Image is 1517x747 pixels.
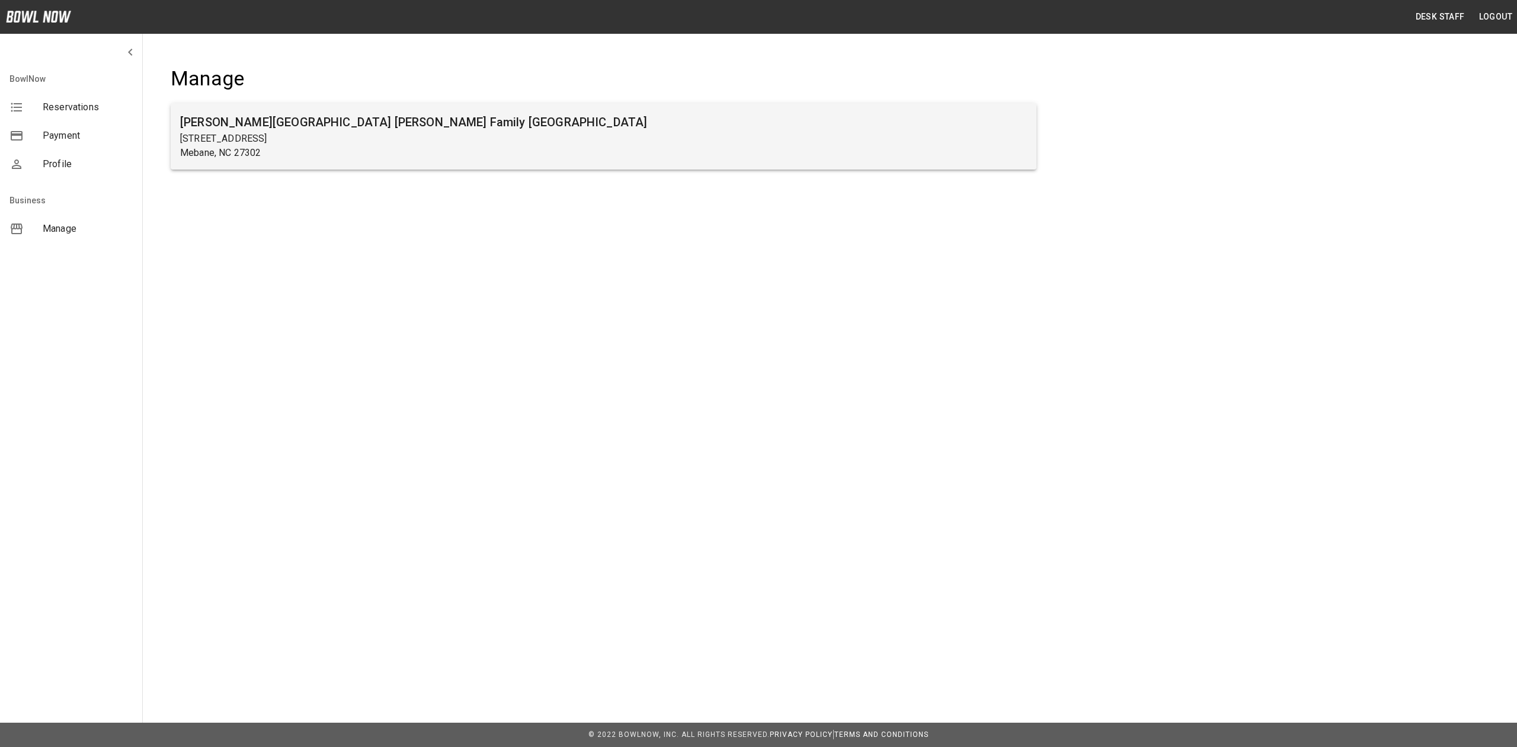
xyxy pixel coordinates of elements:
[180,146,1027,160] p: Mebane, NC 27302
[588,730,770,739] span: © 2022 BowlNow, Inc. All Rights Reserved.
[180,113,1027,132] h6: [PERSON_NAME][GEOGRAPHIC_DATA] [PERSON_NAME] Family [GEOGRAPHIC_DATA]
[834,730,929,739] a: Terms and Conditions
[180,132,1027,146] p: [STREET_ADDRESS]
[43,222,133,236] span: Manage
[43,129,133,143] span: Payment
[1411,6,1470,28] button: Desk Staff
[1474,6,1517,28] button: Logout
[171,66,1036,91] h4: Manage
[43,157,133,171] span: Profile
[43,100,133,114] span: Reservations
[770,730,833,739] a: Privacy Policy
[6,11,71,23] img: logo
